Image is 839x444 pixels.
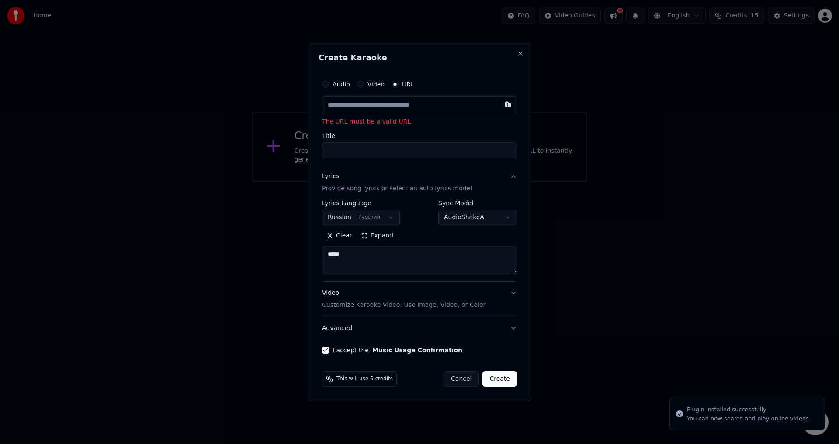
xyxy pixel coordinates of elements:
[322,200,400,207] label: Lyrics Language
[333,347,462,353] label: I accept the
[322,282,517,317] button: VideoCustomize Karaoke Video: Use Image, Video, or Color
[336,375,393,382] span: This will use 5 credits
[322,200,517,282] div: LyricsProvide song lyrics or select an auto lyrics model
[444,371,479,387] button: Cancel
[482,371,517,387] button: Create
[322,317,517,340] button: Advanced
[357,229,398,243] button: Expand
[322,289,485,310] div: Video
[322,172,339,181] div: Lyrics
[438,200,517,207] label: Sync Model
[319,54,520,62] h2: Create Karaoke
[402,81,414,87] label: URL
[322,301,485,310] p: Customize Karaoke Video: Use Image, Video, or Color
[322,117,517,126] p: The URL must be a valid URL
[322,185,472,193] p: Provide song lyrics or select an auto lyrics model
[322,133,517,139] label: Title
[322,229,357,243] button: Clear
[333,81,350,87] label: Audio
[367,81,385,87] label: Video
[372,347,462,353] button: I accept the
[322,165,517,200] button: LyricsProvide song lyrics or select an auto lyrics model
